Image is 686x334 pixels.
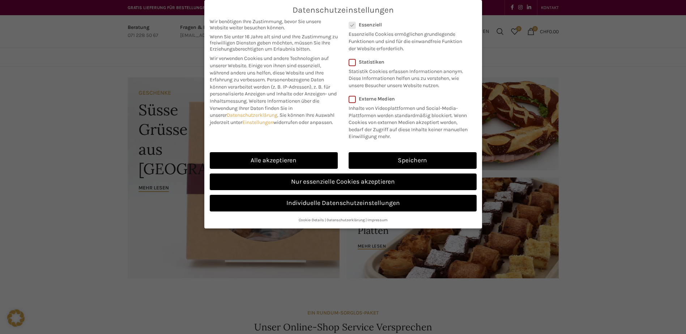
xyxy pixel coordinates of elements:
a: Einstellungen [242,119,273,125]
a: Impressum [367,218,388,222]
a: Alle akzeptieren [210,152,338,169]
p: Inhalte von Videoplattformen und Social-Media-Plattformen werden standardmäßig blockiert. Wenn Co... [349,102,472,140]
p: Statistik Cookies erfassen Informationen anonym. Diese Informationen helfen uns zu verstehen, wie... [349,65,467,89]
span: Sie können Ihre Auswahl jederzeit unter widerrufen oder anpassen. [210,112,335,125]
a: Datenschutzerklärung [227,112,277,118]
span: Personenbezogene Daten können verarbeitet werden (z. B. IP-Adressen), z. B. für personalisierte A... [210,77,337,104]
a: Individuelle Datenschutzeinstellungen [210,195,477,211]
a: Cookie-Details [299,218,324,222]
a: Datenschutzerklärung [327,218,365,222]
a: Nur essenzielle Cookies akzeptieren [210,174,477,190]
label: Externe Medien [349,96,472,102]
span: Weitere Informationen über die Verwendung Ihrer Daten finden Sie in unserer . [210,98,319,118]
label: Essenziell [349,22,467,28]
span: Wir verwenden Cookies und andere Technologien auf unserer Website. Einige von ihnen sind essenzie... [210,55,329,83]
label: Statistiken [349,59,467,65]
span: Datenschutzeinstellungen [293,5,394,15]
p: Essenzielle Cookies ermöglichen grundlegende Funktionen und sind für die einwandfreie Funktion de... [349,28,467,52]
a: Speichern [349,152,477,169]
span: Wenn Sie unter 16 Jahre alt sind und Ihre Zustimmung zu freiwilligen Diensten geben möchten, müss... [210,34,338,52]
span: Wir benötigen Ihre Zustimmung, bevor Sie unsere Website weiter besuchen können. [210,18,338,31]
